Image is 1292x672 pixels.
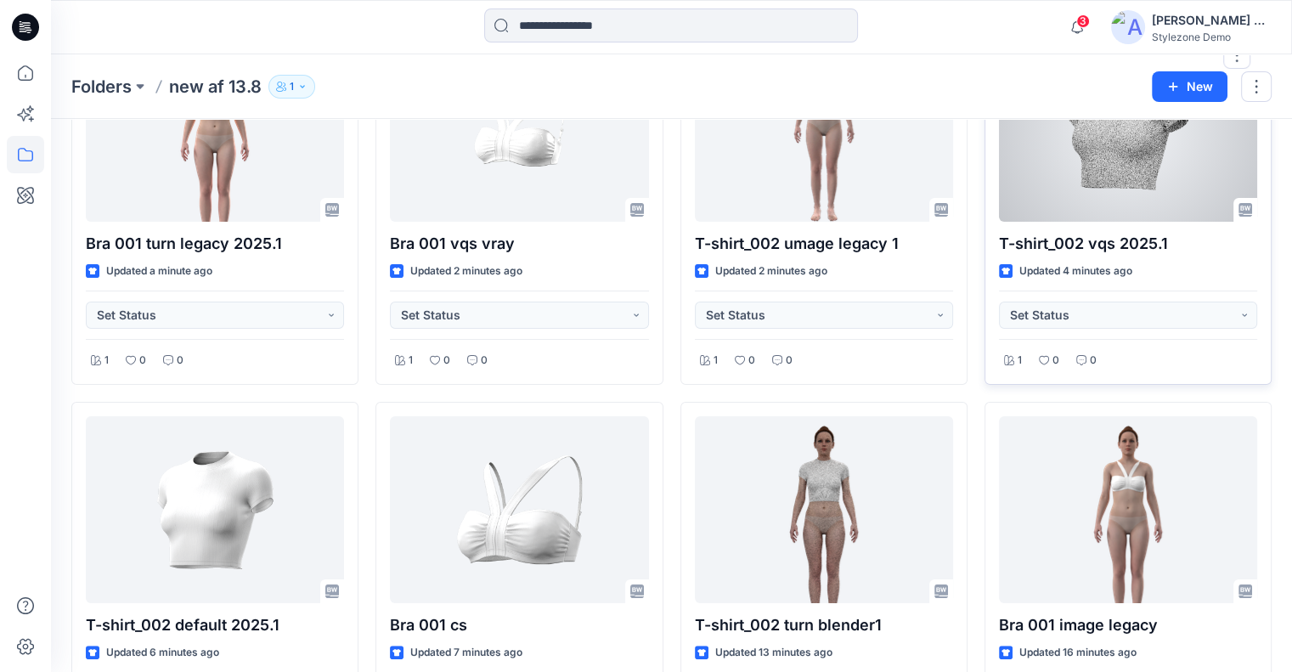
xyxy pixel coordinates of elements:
p: T-shirt_002 default 2025.1 [86,613,344,637]
img: avatar [1111,10,1145,44]
p: 1 [409,352,413,370]
p: 1 [1018,352,1022,370]
p: Bra 001 cs [390,613,648,637]
a: T-shirt_002 default 2025.1 [86,416,344,603]
div: [PERSON_NAME] Ashkenazi [1152,10,1271,31]
p: Updated 16 minutes ago [1019,644,1137,662]
a: Bra 001 cs [390,416,648,603]
p: 0 [1090,352,1097,370]
p: Bra 001 image legacy [999,613,1257,637]
a: Bra 001 image legacy [999,416,1257,603]
p: 0 [139,352,146,370]
div: Stylezone Demo [1152,31,1271,43]
p: Updated 2 minutes ago [410,263,522,280]
p: 0 [748,352,755,370]
p: Updated 2 minutes ago [715,263,827,280]
a: Bra 001 turn legacy 2025.1 [86,35,344,222]
p: Bra 001 turn legacy 2025.1 [86,232,344,256]
p: Updated 13 minutes ago [715,644,832,662]
a: T-shirt_002 turn blender1 [695,416,953,603]
p: 0 [443,352,450,370]
p: 1 [104,352,109,370]
a: Bra 001 vqs vray [390,35,648,222]
span: 3 [1076,14,1090,28]
p: Updated 7 minutes ago [410,644,522,662]
p: Updated 6 minutes ago [106,644,219,662]
button: New [1152,71,1227,102]
button: 1 [268,75,315,99]
p: new af 13.8 [169,75,262,99]
p: 1 [714,352,718,370]
a: T-shirt_002 vqs 2025.1 [999,35,1257,222]
p: T-shirt_002 vqs 2025.1 [999,232,1257,256]
p: 1 [290,77,294,96]
p: 0 [481,352,488,370]
p: 0 [177,352,183,370]
a: T-shirt_002 umage legacy 1 [695,35,953,222]
p: Updated 4 minutes ago [1019,263,1132,280]
p: T-shirt_002 umage legacy 1 [695,232,953,256]
a: Folders [71,75,132,99]
p: Updated a minute ago [106,263,212,280]
p: 0 [1052,352,1059,370]
p: Bra 001 vqs vray [390,232,648,256]
p: T-shirt_002 turn blender1 [695,613,953,637]
p: 0 [786,352,793,370]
